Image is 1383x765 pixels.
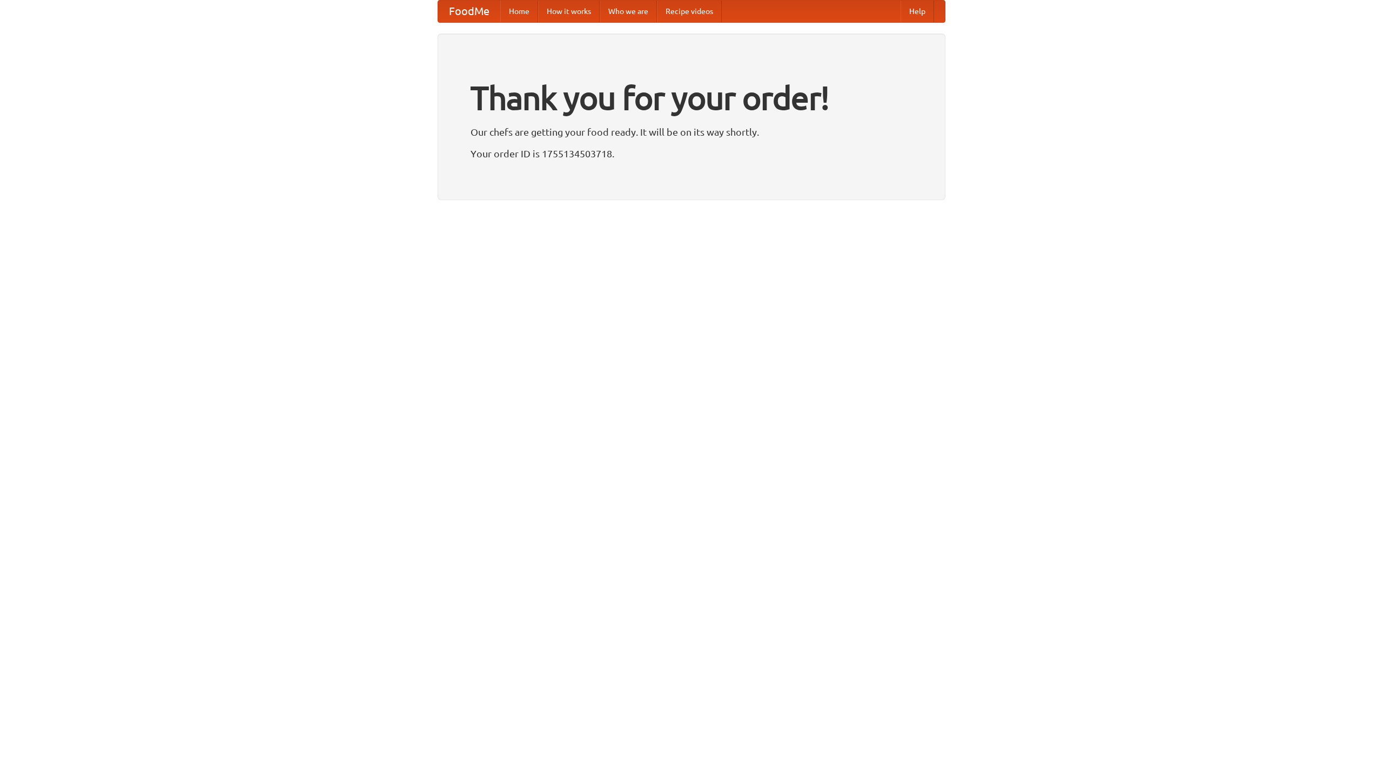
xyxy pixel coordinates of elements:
a: Home [500,1,538,22]
p: Your order ID is 1755134503718. [471,145,912,162]
a: Recipe videos [657,1,722,22]
a: How it works [538,1,600,22]
h1: Thank you for your order! [471,72,912,124]
a: Who we are [600,1,657,22]
p: Our chefs are getting your food ready. It will be on its way shortly. [471,124,912,140]
a: FoodMe [438,1,500,22]
a: Help [901,1,934,22]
